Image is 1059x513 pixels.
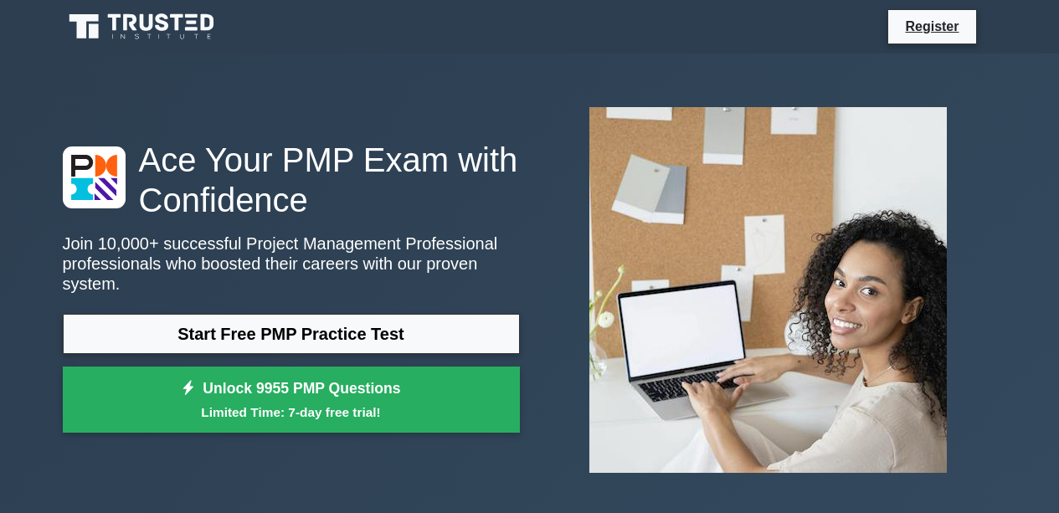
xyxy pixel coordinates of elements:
a: Register [895,16,969,37]
h1: Ace Your PMP Exam with Confidence [63,140,520,220]
a: Unlock 9955 PMP QuestionsLimited Time: 7-day free trial! [63,367,520,433]
small: Limited Time: 7-day free trial! [84,403,499,422]
a: Start Free PMP Practice Test [63,314,520,354]
p: Join 10,000+ successful Project Management Professional professionals who boosted their careers w... [63,233,520,294]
